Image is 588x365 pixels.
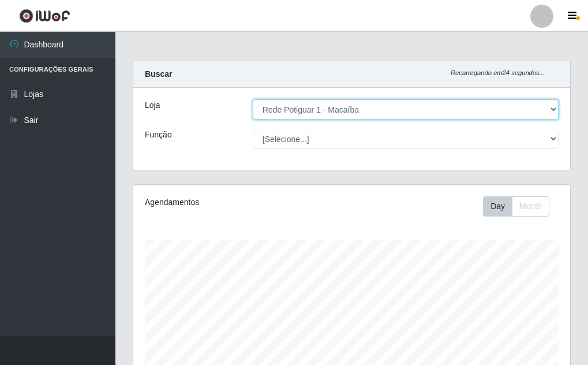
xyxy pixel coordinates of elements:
label: Função [145,129,172,141]
strong: Buscar [145,69,172,79]
button: Month [512,196,549,217]
button: Day [483,196,512,217]
div: Agendamentos [145,196,307,208]
i: Recarregando em 24 segundos... [451,69,545,76]
img: CoreUI Logo [19,9,70,23]
div: Toolbar with button groups [483,196,559,217]
div: First group [483,196,549,217]
label: Loja [145,99,160,111]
